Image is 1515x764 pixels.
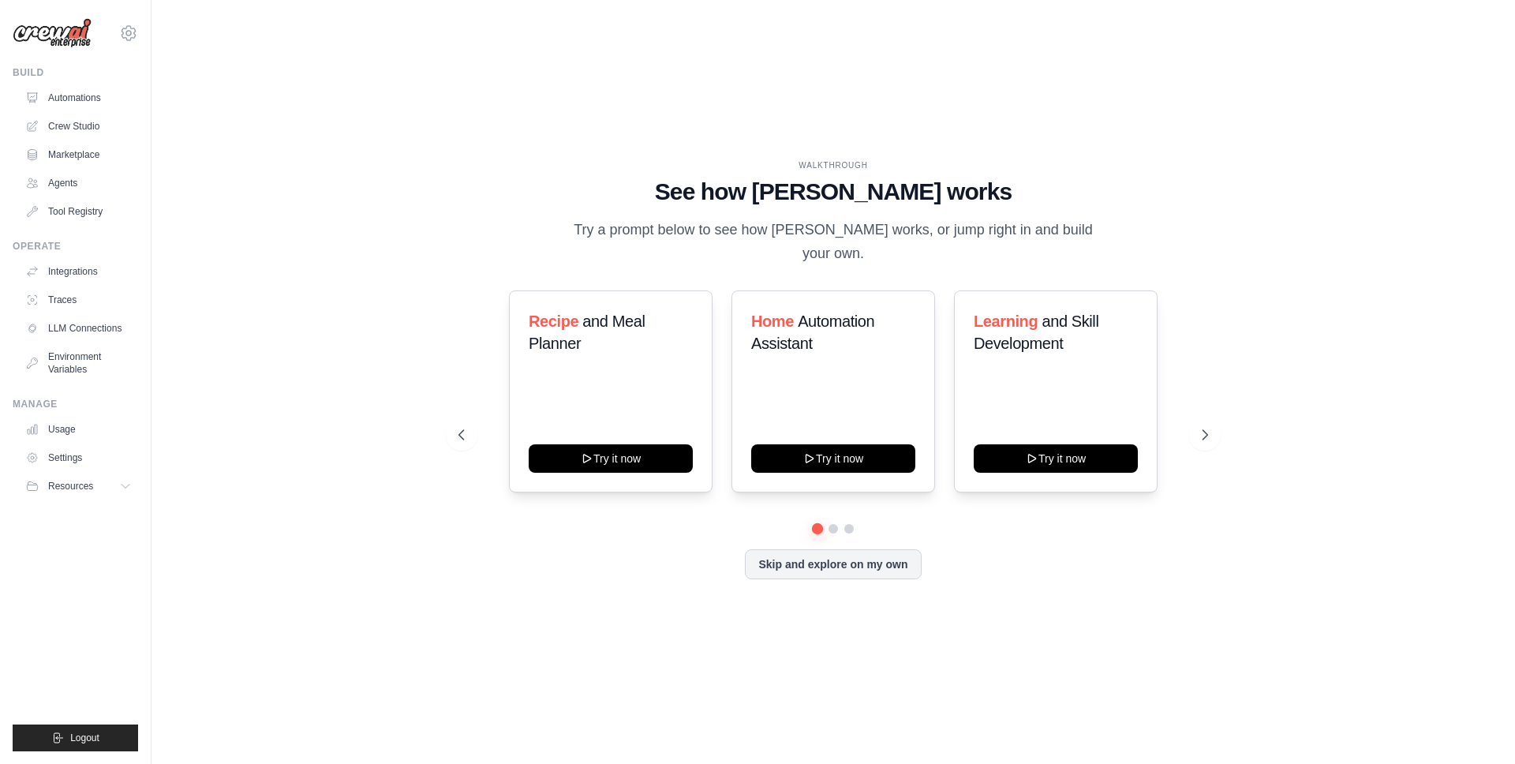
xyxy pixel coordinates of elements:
[751,444,915,473] button: Try it now
[745,549,921,579] button: Skip and explore on my own
[529,313,645,352] span: and Meal Planner
[13,240,138,253] div: Operate
[70,732,99,744] span: Logout
[751,313,874,352] span: Automation Assistant
[19,474,138,499] button: Resources
[48,480,93,492] span: Resources
[19,85,138,110] a: Automations
[19,316,138,341] a: LLM Connections
[19,417,138,442] a: Usage
[19,287,138,313] a: Traces
[19,199,138,224] a: Tool Registry
[974,313,1098,352] span: and Skill Development
[458,178,1208,206] h1: See how [PERSON_NAME] works
[1436,688,1515,764] iframe: Chat Widget
[529,313,578,330] span: Recipe
[13,18,92,48] img: Logo
[19,445,138,470] a: Settings
[19,259,138,284] a: Integrations
[19,142,138,167] a: Marketplace
[19,344,138,382] a: Environment Variables
[13,398,138,410] div: Manage
[529,444,693,473] button: Try it now
[19,170,138,196] a: Agents
[568,219,1098,265] p: Try a prompt below to see how [PERSON_NAME] works, or jump right in and build your own.
[13,725,138,751] button: Logout
[13,66,138,79] div: Build
[974,313,1038,330] span: Learning
[458,159,1208,171] div: WALKTHROUGH
[19,114,138,139] a: Crew Studio
[751,313,794,330] span: Home
[974,444,1138,473] button: Try it now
